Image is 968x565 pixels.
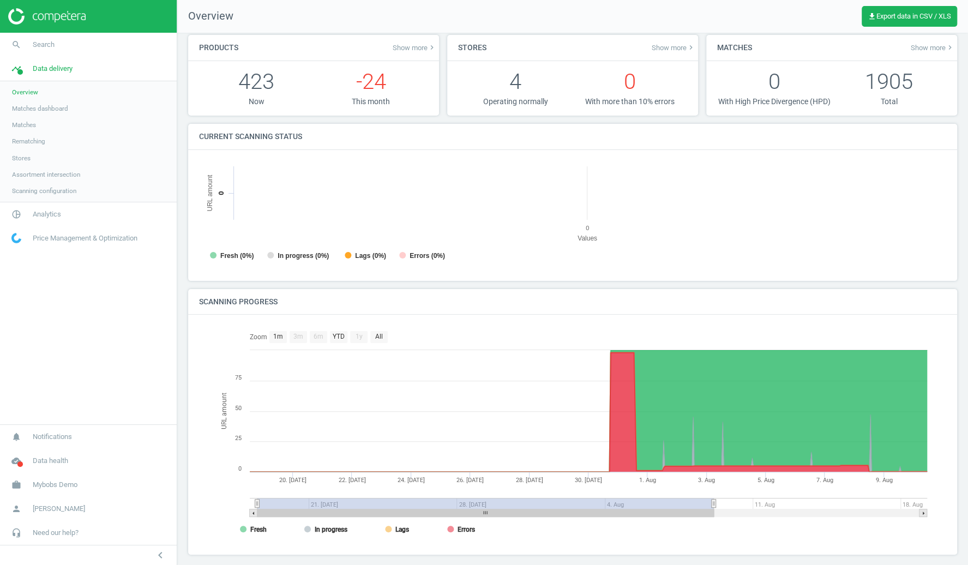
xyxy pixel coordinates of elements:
[188,35,249,61] h4: Products
[338,477,365,484] tspan: 22. [DATE]
[6,58,27,79] i: timeline
[393,43,436,52] a: Show morekeyboard_arrow_right
[238,465,242,472] text: 0
[250,526,267,533] tspan: Fresh
[314,97,428,107] p: This month
[356,333,363,340] text: 1y
[235,405,242,412] text: 50
[586,225,589,231] text: 0
[333,333,345,340] text: YTD
[706,35,763,61] h4: Matches
[12,154,31,163] span: Stores
[6,498,27,519] i: person
[217,191,225,195] text: 0
[516,477,543,484] tspan: 28. [DATE]
[573,97,687,107] p: With more than 10% errors
[355,252,386,260] tspan: Lags (0%)
[33,40,55,50] span: Search
[33,233,137,243] span: Price Management & Optimization
[220,393,227,429] tspan: URL amount
[868,12,951,21] span: Export data in CSV / XLS
[575,477,602,484] tspan: 30. [DATE]
[314,333,323,340] text: 6m
[757,477,774,484] tspan: 5. Aug
[375,333,383,340] text: All
[12,121,36,129] span: Matches
[12,187,76,195] span: Scanning configuration
[278,252,329,260] tspan: In progress (0%)
[875,477,892,484] tspan: 9. Aug
[6,474,27,495] i: work
[250,333,267,341] text: Zoom
[911,43,954,52] span: Show more
[33,432,72,442] span: Notifications
[456,477,484,484] tspan: 26. [DATE]
[652,43,695,52] span: Show more
[458,526,475,533] tspan: Errors
[428,43,436,52] i: keyboard_arrow_right
[946,43,954,52] i: keyboard_arrow_right
[33,456,68,466] span: Data health
[33,64,73,74] span: Data delivery
[188,289,288,315] h4: Scanning progress
[6,522,27,543] i: headset_mic
[816,477,833,484] tspan: 7. Aug
[832,97,946,107] p: Total
[458,97,573,107] p: Operating normally
[12,88,38,97] span: Overview
[6,450,27,471] i: cloud_done
[6,204,27,225] i: pie_chart_outlined
[447,35,497,61] h4: Stores
[573,67,687,97] p: 0
[12,104,68,113] span: Matches dashboard
[6,34,27,55] i: search
[199,97,314,107] p: Now
[235,374,242,381] text: 75
[862,6,957,27] button: get_appExport data in CSV / XLS
[154,549,167,562] i: chevron_left
[199,67,314,97] p: 423
[235,435,242,442] text: 25
[33,480,77,490] span: Mybobs Demo
[410,252,445,260] tspan: Errors (0%)
[717,97,832,107] p: With High Price Divergence (HPD)
[578,234,597,242] tspan: Values
[911,43,954,52] a: Show morekeyboard_arrow_right
[177,9,233,24] span: Overview
[903,501,923,508] tspan: 18. Aug
[6,426,27,447] i: notifications
[8,8,86,25] img: ajHJNr6hYgQAAAAASUVORK5CYII=
[398,477,425,484] tspan: 24. [DATE]
[458,67,573,97] p: 4
[273,333,283,340] text: 1m
[220,252,254,260] tspan: Fresh (0%)
[868,12,876,21] i: get_app
[12,170,80,179] span: Assortment intersection
[147,548,174,562] button: chevron_left
[11,233,21,243] img: wGWNvw8QSZomAAAAABJRU5ErkJggg==
[33,504,85,514] span: [PERSON_NAME]
[832,67,946,97] p: 1905
[206,174,214,211] tspan: URL amount
[639,477,656,484] tspan: 1. Aug
[279,477,306,484] tspan: 20. [DATE]
[33,209,61,219] span: Analytics
[33,528,79,538] span: Need our help?
[687,43,695,52] i: keyboard_arrow_right
[12,137,45,146] span: Rematching
[393,43,436,52] span: Show more
[315,526,347,533] tspan: In progress
[293,333,303,340] text: 3m
[652,43,695,52] a: Show morekeyboard_arrow_right
[698,477,715,484] tspan: 3. Aug
[717,67,832,97] p: 0
[188,124,313,149] h4: Current scanning status
[395,526,409,533] tspan: Lags
[356,69,386,94] span: -24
